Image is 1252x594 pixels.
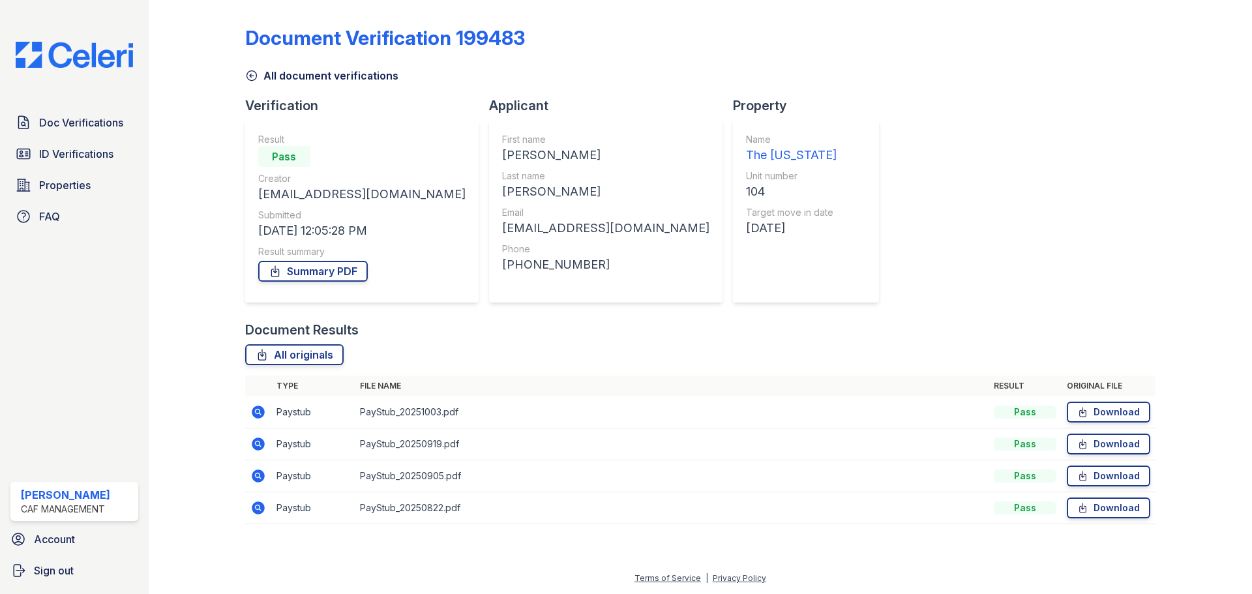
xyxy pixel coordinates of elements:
div: [DATE] [746,219,837,237]
div: Document Results [245,321,359,339]
th: File name [355,376,989,396]
a: Download [1067,402,1150,423]
td: PayStub_20250919.pdf [355,428,989,460]
a: All document verifications [245,68,398,83]
div: Target move in date [746,206,837,219]
a: Download [1067,434,1150,454]
div: The [US_STATE] [746,146,837,164]
a: FAQ [10,203,138,230]
div: Submitted [258,209,466,222]
th: Original file [1062,376,1155,396]
a: Name The [US_STATE] [746,133,837,164]
div: [EMAIL_ADDRESS][DOMAIN_NAME] [258,185,466,203]
th: Result [989,376,1062,396]
span: Properties [39,177,91,193]
img: CE_Logo_Blue-a8612792a0a2168367f1c8372b55b34899dd931a85d93a1a3d3e32e68fde9ad4.png [5,42,143,68]
span: ID Verifications [39,146,113,162]
th: Type [271,376,355,396]
div: Creator [258,172,466,185]
a: Doc Verifications [10,110,138,136]
a: Download [1067,497,1150,518]
iframe: chat widget [1197,542,1239,581]
div: Name [746,133,837,146]
div: Pass [994,501,1056,514]
span: FAQ [39,209,60,224]
div: | [706,573,708,583]
td: Paystub [271,460,355,492]
span: Sign out [34,563,74,578]
td: Paystub [271,492,355,524]
div: Verification [245,97,489,115]
span: Doc Verifications [39,115,123,130]
div: 104 [746,183,837,201]
div: Unit number [746,170,837,183]
div: [PERSON_NAME] [21,487,110,503]
div: [DATE] 12:05:28 PM [258,222,466,240]
a: Privacy Policy [713,573,766,583]
a: Sign out [5,557,143,584]
a: ID Verifications [10,141,138,167]
td: PayStub_20250822.pdf [355,492,989,524]
div: [PERSON_NAME] [502,183,709,201]
div: Email [502,206,709,219]
div: Result [258,133,466,146]
div: Property [733,97,889,115]
div: [PHONE_NUMBER] [502,256,709,274]
div: Pass [258,146,310,167]
div: Pass [994,469,1056,483]
div: Phone [502,243,709,256]
a: Terms of Service [634,573,701,583]
div: Document Verification 199483 [245,26,525,50]
div: Last name [502,170,709,183]
a: Account [5,526,143,552]
div: First name [502,133,709,146]
div: Pass [994,438,1056,451]
a: Properties [10,172,138,198]
div: Applicant [489,97,733,115]
span: Account [34,531,75,547]
div: [EMAIL_ADDRESS][DOMAIN_NAME] [502,219,709,237]
a: Download [1067,466,1150,486]
td: Paystub [271,396,355,428]
td: PayStub_20251003.pdf [355,396,989,428]
div: [PERSON_NAME] [502,146,709,164]
a: Summary PDF [258,261,368,282]
td: PayStub_20250905.pdf [355,460,989,492]
div: Pass [994,406,1056,419]
div: Result summary [258,245,466,258]
td: Paystub [271,428,355,460]
a: All originals [245,344,344,365]
div: CAF Management [21,503,110,516]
